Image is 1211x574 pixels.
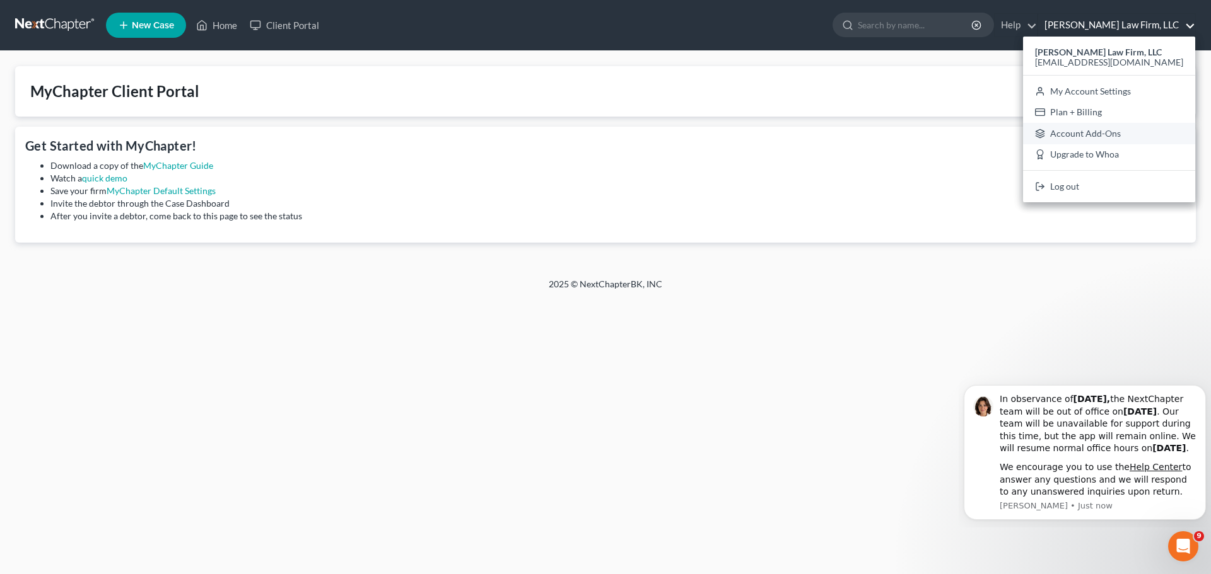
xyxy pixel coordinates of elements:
[959,361,1211,527] iframe: Intercom notifications message
[1023,81,1195,102] a: My Account Settings
[190,14,243,37] a: Home
[1023,144,1195,166] a: Upgrade to Whoa
[1023,37,1195,202] div: [PERSON_NAME] Law Firm, LLC
[132,21,174,30] span: New Case
[1023,176,1195,197] a: Log out
[82,173,127,183] a: quick demo
[1168,531,1198,561] iframe: Intercom live chat
[1023,123,1195,144] a: Account Add-Ons
[25,137,1186,154] h4: Get Started with MyChapter!
[107,185,216,196] a: MyChapter Default Settings
[50,185,1186,197] li: Save your firm
[30,81,199,101] div: MyChapter Client Portal
[143,160,213,171] a: MyChapter Guide
[858,13,973,37] input: Search by name...
[243,14,325,37] a: Client Portal
[50,210,1186,222] li: After you invite a debtor, come back to this page to see the status
[246,278,965,301] div: 2025 © NextChapterBK, INC
[1194,531,1204,541] span: 9
[50,172,1186,185] li: Watch a
[995,14,1037,37] a: Help
[50,159,1186,172] li: Download a copy of the
[1038,14,1195,37] a: [PERSON_NAME] Law Firm, LLC
[50,197,1186,210] li: Invite the debtor through the Case Dashboard
[1035,47,1162,57] strong: [PERSON_NAME] Law Firm, LLC
[1035,57,1183,67] span: [EMAIL_ADDRESS][DOMAIN_NAME]
[1023,101,1195,123] a: Plan + Billing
